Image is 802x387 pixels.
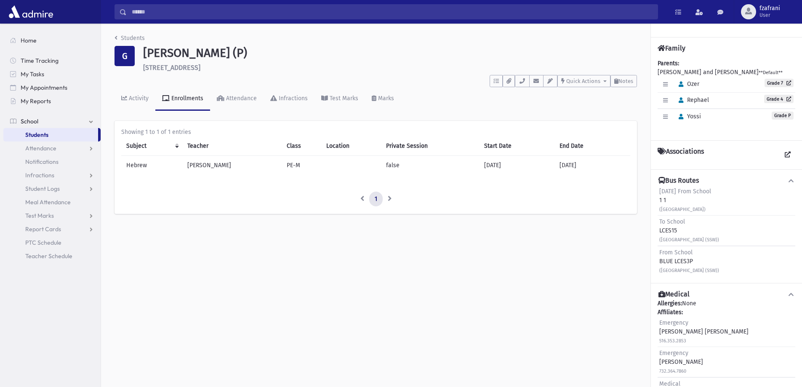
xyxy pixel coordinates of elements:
[127,95,149,102] div: Activity
[115,35,145,42] a: Students
[759,5,780,12] span: fzafrani
[115,34,145,46] nav: breadcrumb
[115,46,135,66] div: G
[658,147,704,163] h4: Associations
[25,158,59,165] span: Notifications
[659,248,719,275] div: BLUE LCES3P
[282,136,321,156] th: Class
[3,155,101,168] a: Notifications
[554,155,630,175] td: [DATE]
[610,75,637,87] button: Notes
[566,78,600,84] span: Quick Actions
[3,94,101,108] a: My Reports
[658,60,679,67] b: Parents:
[277,95,308,102] div: Infractions
[7,3,55,20] img: AdmirePro
[328,95,358,102] div: Test Marks
[3,222,101,236] a: Report Cards
[659,217,719,244] div: LCES15
[764,95,794,103] a: Grade 4
[264,87,314,111] a: Infractions
[210,87,264,111] a: Attendance
[25,185,60,192] span: Student Logs
[3,115,101,128] a: School
[314,87,365,111] a: Test Marks
[25,225,61,233] span: Report Cards
[659,237,719,243] small: ([GEOGRAPHIC_DATA] (SSW))
[659,319,688,326] span: Emergency
[479,155,554,175] td: [DATE]
[3,249,101,263] a: Teacher Schedule
[659,268,719,273] small: ([GEOGRAPHIC_DATA] (SSW))
[659,187,711,214] div: 1 1
[25,252,72,260] span: Teacher Schedule
[21,70,44,78] span: My Tasks
[25,131,48,139] span: Students
[658,300,682,307] b: Allergies:
[381,136,479,156] th: Private Session
[765,79,794,87] a: Grade 7
[659,368,686,374] small: 732.364.7860
[658,44,685,52] h4: Family
[554,136,630,156] th: End Date
[3,195,101,209] a: Meal Attendance
[365,87,401,111] a: Marks
[3,236,101,249] a: PTC Schedule
[121,128,630,136] div: Showing 1 to 1 of 1 entries
[21,97,51,105] span: My Reports
[658,290,690,299] h4: Medical
[658,290,795,299] button: Medical
[155,87,210,111] a: Enrollments
[659,249,693,256] span: From School
[659,349,703,375] div: [PERSON_NAME]
[182,136,282,156] th: Teacher
[3,81,101,94] a: My Appointments
[3,209,101,222] a: Test Marks
[127,4,658,19] input: Search
[21,57,59,64] span: Time Tracking
[3,182,101,195] a: Student Logs
[3,54,101,67] a: Time Tracking
[618,78,633,84] span: Notes
[25,239,61,246] span: PTC Schedule
[3,34,101,47] a: Home
[321,136,381,156] th: Location
[659,207,706,212] small: ([GEOGRAPHIC_DATA])
[658,309,683,316] b: Affiliates:
[369,192,383,207] a: 1
[143,46,637,60] h1: [PERSON_NAME] (P)
[659,318,749,345] div: [PERSON_NAME] [PERSON_NAME]
[3,128,98,141] a: Students
[659,350,688,357] span: Emergency
[780,147,795,163] a: View all Associations
[772,112,794,120] span: Grade P
[658,176,699,185] h4: Bus Routes
[759,12,780,19] span: User
[659,338,686,344] small: 516.353.2853
[25,144,56,152] span: Attendance
[659,218,685,225] span: To School
[658,176,795,185] button: Bus Routes
[282,155,321,175] td: PE-M
[658,59,795,133] div: [PERSON_NAME] and [PERSON_NAME]
[376,95,394,102] div: Marks
[21,84,67,91] span: My Appointments
[3,141,101,155] a: Attendance
[25,212,54,219] span: Test Marks
[121,155,182,175] td: Hebrew
[21,117,38,125] span: School
[182,155,282,175] td: [PERSON_NAME]
[143,64,637,72] h6: [STREET_ADDRESS]
[659,188,711,195] span: [DATE] From School
[675,113,701,120] span: Yossi
[224,95,257,102] div: Attendance
[25,171,54,179] span: Infractions
[25,198,71,206] span: Meal Attendance
[21,37,37,44] span: Home
[3,168,101,182] a: Infractions
[479,136,554,156] th: Start Date
[381,155,479,175] td: false
[557,75,610,87] button: Quick Actions
[3,67,101,81] a: My Tasks
[170,95,203,102] div: Enrollments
